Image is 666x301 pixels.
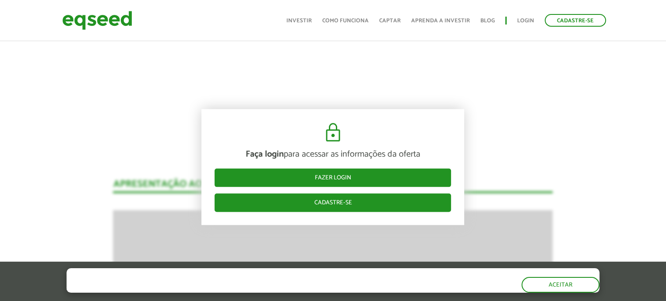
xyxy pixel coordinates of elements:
[411,18,470,24] a: Aprenda a investir
[67,284,384,292] p: Ao clicar em "aceitar", você aceita nossa .
[215,194,451,212] a: Cadastre-se
[480,18,495,24] a: Blog
[545,14,606,27] a: Cadastre-se
[246,147,284,162] strong: Faça login
[322,122,344,143] img: cadeado.svg
[379,18,401,24] a: Captar
[517,18,534,24] a: Login
[182,285,283,292] a: política de privacidade e de cookies
[215,169,451,187] a: Fazer login
[286,18,312,24] a: Investir
[67,268,384,282] h5: O site da EqSeed utiliza cookies para melhorar sua navegação.
[522,277,599,293] button: Aceitar
[215,150,451,160] p: para acessar as informações da oferta
[322,18,369,24] a: Como funciona
[62,9,132,32] img: EqSeed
